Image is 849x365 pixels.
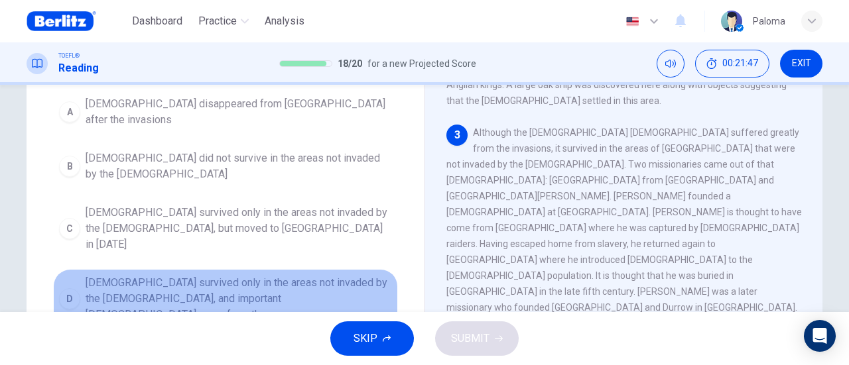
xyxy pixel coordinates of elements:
[259,9,310,33] button: Analysis
[624,17,641,26] img: en
[59,288,80,309] div: D
[265,13,304,29] span: Analysis
[722,58,758,69] span: 00:21:47
[193,9,254,33] button: Practice
[58,51,80,60] span: TOEFL®
[792,58,811,69] span: EXIT
[86,96,392,128] span: [DEMOGRAPHIC_DATA] disappeared from [GEOGRAPHIC_DATA] after the invasions
[695,50,769,78] button: 00:21:47
[53,269,398,329] button: D[DEMOGRAPHIC_DATA] survived only in the areas not invaded by the [DEMOGRAPHIC_DATA], and importa...
[721,11,742,32] img: Profile picture
[657,50,685,78] div: Mute
[446,125,468,146] div: 3
[86,150,392,182] span: [DEMOGRAPHIC_DATA] did not survive in the areas not invaded by the [DEMOGRAPHIC_DATA]
[86,275,392,323] span: [DEMOGRAPHIC_DATA] survived only in the areas not invaded by the [DEMOGRAPHIC_DATA], and importan...
[753,13,785,29] div: Paloma
[330,321,414,356] button: SKIP
[446,127,802,344] span: Although the [DEMOGRAPHIC_DATA] [DEMOGRAPHIC_DATA] suffered greatly from the invasions, it surviv...
[86,205,392,252] span: [DEMOGRAPHIC_DATA] survived only in the areas not invaded by the [DEMOGRAPHIC_DATA], but moved to...
[53,90,398,134] button: A[DEMOGRAPHIC_DATA] disappeared from [GEOGRAPHIC_DATA] after the invasions
[59,101,80,123] div: A
[132,13,182,29] span: Dashboard
[53,199,398,258] button: C[DEMOGRAPHIC_DATA] survived only in the areas not invaded by the [DEMOGRAPHIC_DATA], but moved t...
[367,56,476,72] span: for a new Projected Score
[198,13,237,29] span: Practice
[59,218,80,239] div: C
[354,329,377,348] span: SKIP
[780,50,822,78] button: EXIT
[127,9,188,33] button: Dashboard
[27,8,96,34] img: Berlitz Brasil logo
[53,144,398,188] button: B[DEMOGRAPHIC_DATA] did not survive in the areas not invaded by the [DEMOGRAPHIC_DATA]
[338,56,362,72] span: 18 / 20
[695,50,769,78] div: Hide
[59,156,80,177] div: B
[27,8,127,34] a: Berlitz Brasil logo
[58,60,99,76] h1: Reading
[804,320,836,352] div: Open Intercom Messenger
